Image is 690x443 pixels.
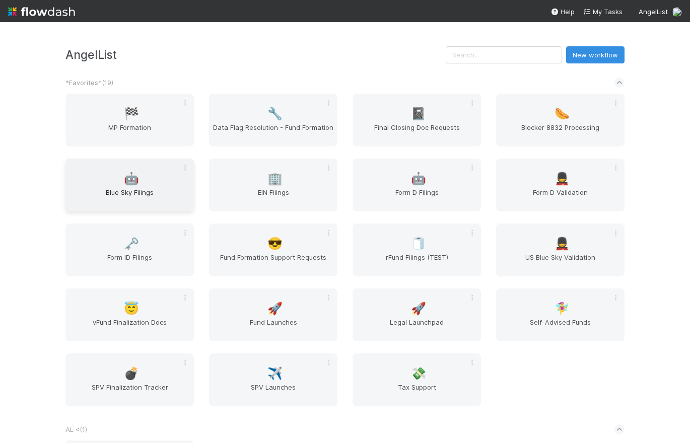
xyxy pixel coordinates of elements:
[500,317,620,337] span: Self-Advised Funds
[496,224,625,276] a: 💂US Blue Sky Validation
[583,7,623,17] a: My Tasks
[65,94,194,146] a: 🏁MP Formation
[583,8,623,16] span: My Tasks
[500,187,620,207] span: Form D Validation
[555,302,570,315] span: 🧚‍♀️
[65,425,87,433] span: AL < ( 1 )
[672,7,682,17] img: avatar_b467e446-68e1-4310-82a7-76c532dc3f4b.png
[8,3,75,20] img: logo-inverted-e16ddd16eac7371096b0.svg
[357,252,477,272] span: rFund Filings (TEST)
[357,187,477,207] span: Form D Filings
[213,252,333,272] span: Fund Formation Support Requests
[550,7,575,17] div: Help
[124,107,139,120] span: 🏁
[65,224,194,276] a: 🗝️Form ID Filings
[353,353,481,406] a: 💸Tax Support
[446,46,562,63] input: Search...
[209,353,337,406] a: ✈️SPV Launches
[209,224,337,276] a: 😎Fund Formation Support Requests
[70,122,190,142] span: MP Formation
[124,367,139,380] span: 💣
[411,237,426,250] span: 🧻
[496,159,625,211] a: 💂Form D Validation
[555,237,570,250] span: 💂
[357,317,477,337] span: Legal Launchpad
[500,252,620,272] span: US Blue Sky Validation
[267,172,283,185] span: 🏢
[65,159,194,211] a: 🤖Blue Sky Filings
[124,172,139,185] span: 🤖
[496,288,625,341] a: 🧚‍♀️Self-Advised Funds
[411,367,426,380] span: 💸
[65,288,194,341] a: 😇vFund Finalization Docs
[267,367,283,380] span: ✈️
[411,107,426,120] span: 📓
[213,122,333,142] span: Data Flag Resolution - Fund Formation
[353,224,481,276] a: 🧻rFund Filings (TEST)
[70,187,190,207] span: Blue Sky Filings
[555,107,570,120] span: 🌭
[353,288,481,341] a: 🚀Legal Launchpad
[353,159,481,211] a: 🤖Form D Filings
[267,237,283,250] span: 😎
[357,382,477,402] span: Tax Support
[70,252,190,272] span: Form ID Filings
[209,159,337,211] a: 🏢EIN Filings
[639,8,668,16] span: AngelList
[65,48,446,61] h3: AngelList
[70,382,190,402] span: SPV Finalization Tracker
[500,122,620,142] span: Blocker 8832 Processing
[124,302,139,315] span: 😇
[213,187,333,207] span: EIN Filings
[209,288,337,341] a: 🚀Fund Launches
[267,107,283,120] span: 🔧
[70,317,190,337] span: vFund Finalization Docs
[566,46,625,63] button: New workflow
[65,353,194,406] a: 💣SPV Finalization Tracker
[124,237,139,250] span: 🗝️
[353,94,481,146] a: 📓Final Closing Doc Requests
[65,79,113,87] span: *Favorites* ( 19 )
[411,172,426,185] span: 🤖
[555,172,570,185] span: 💂
[411,302,426,315] span: 🚀
[496,94,625,146] a: 🌭Blocker 8832 Processing
[213,317,333,337] span: Fund Launches
[267,302,283,315] span: 🚀
[209,94,337,146] a: 🔧Data Flag Resolution - Fund Formation
[357,122,477,142] span: Final Closing Doc Requests
[213,382,333,402] span: SPV Launches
